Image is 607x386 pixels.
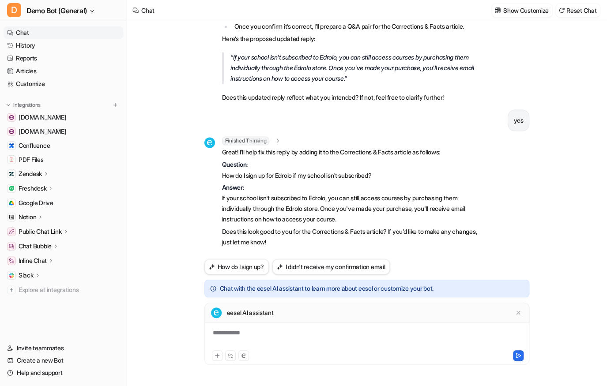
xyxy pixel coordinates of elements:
p: Show Customize [503,6,549,15]
strong: Answer [222,183,243,191]
p: Here’s the proposed updated reply: [222,34,480,44]
img: Google Drive [9,200,14,206]
a: Explore all integrations [4,284,123,296]
span: [DOMAIN_NAME] [19,127,66,136]
p: Chat Bubble [19,242,52,251]
p: Chat with the eesel AI assistant to learn more about eesel or customize your bot. [220,285,434,292]
img: explore all integrations [7,285,16,294]
span: [DOMAIN_NAME] [19,113,66,122]
img: Public Chat Link [9,229,14,234]
button: Integrations [4,101,43,109]
span: Demo Bot (General) [26,4,87,17]
p: If your school isn't subscribed to Edrolo, you can still access courses by purchasing them indivi... [230,52,480,84]
p: Does this look good to you for the Corrections & Facts article? If you’d like to make any changes... [222,226,480,247]
img: Inline Chat [9,258,14,263]
p: : How do I sign up for Edrolo if my school isn't subscribed? [222,159,480,180]
img: Chat Bubble [9,244,14,249]
a: Invite teammates [4,342,123,354]
img: customize [494,7,501,14]
img: www.atlassian.com [9,129,14,134]
p: yes [513,115,523,126]
a: www.airbnb.com[DOMAIN_NAME] [4,111,123,124]
span: Finished Thinking [222,136,270,145]
a: PDF FilesPDF Files [4,154,123,166]
a: History [4,39,123,52]
img: PDF Files [9,157,14,162]
button: Show Customize [492,4,552,17]
p: Zendesk [19,169,42,178]
a: Customize [4,78,123,90]
span: PDF Files [19,155,43,164]
strong: Question [222,161,247,168]
span: Explore all integrations [19,283,120,297]
a: Chat [4,26,123,39]
span: D [7,3,21,17]
p: Great! I’ll help fix this reply by adding it to the Corrections & Facts article as follows: [222,147,480,157]
img: www.airbnb.com [9,115,14,120]
a: www.atlassian.com[DOMAIN_NAME] [4,125,123,138]
p: Freshdesk [19,184,46,193]
span: Confluence [19,141,50,150]
p: eesel AI assistant [227,308,274,317]
p: Notion [19,213,36,221]
p: Public Chat Link [19,227,62,236]
a: ConfluenceConfluence [4,139,123,152]
img: Slack [9,273,14,278]
button: Reset Chat [556,4,600,17]
li: Once you confirm it’s correct, I’ll prepare a Q&A pair for the Corrections & Facts article. [232,21,480,32]
a: Articles [4,65,123,77]
img: Freshdesk [9,186,14,191]
a: Google DriveGoogle Drive [4,197,123,209]
img: reset [558,7,565,14]
a: Reports [4,52,123,64]
button: How do I sign up? [204,259,269,274]
a: Help and support [4,367,123,379]
img: expand menu [5,102,11,108]
a: Create a new Bot [4,354,123,367]
img: Zendesk [9,171,14,176]
img: Confluence [9,143,14,148]
img: Notion [9,214,14,220]
button: I didn't receive my confirmation email [272,259,390,274]
span: Google Drive [19,199,53,207]
p: Inline Chat [19,256,47,265]
img: menu_add.svg [112,102,118,108]
p: Slack [19,271,34,280]
p: Does this updated reply reflect what you intended? If not, feel free to clarify further! [222,92,480,103]
p: : If your school isn't subscribed to Edrolo, you can still access courses by purchasing them indi... [222,182,480,224]
div: Chat [141,6,155,15]
p: Integrations [13,101,41,109]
